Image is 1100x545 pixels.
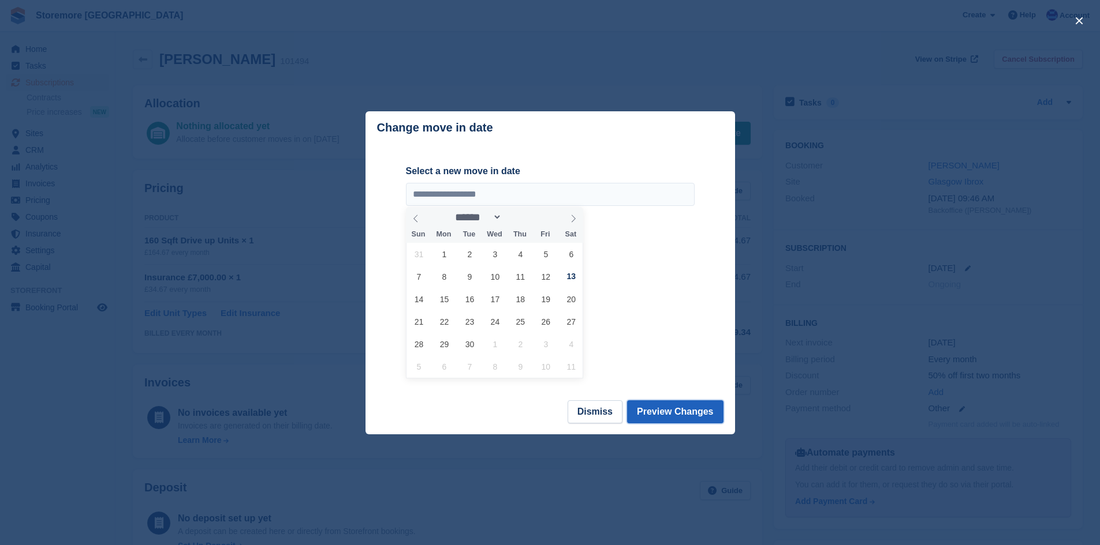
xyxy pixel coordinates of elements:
span: September 21, 2025 [408,310,430,333]
span: September 28, 2025 [408,333,430,355]
span: October 7, 2025 [458,355,481,378]
span: October 5, 2025 [408,355,430,378]
span: October 6, 2025 [433,355,456,378]
span: September 6, 2025 [560,243,583,265]
span: Thu [507,231,532,238]
span: September 8, 2025 [433,265,456,288]
span: Tue [456,231,482,238]
span: September 24, 2025 [484,310,506,333]
select: Month [451,211,502,223]
span: September 13, 2025 [560,265,583,288]
span: September 7, 2025 [408,265,430,288]
span: September 9, 2025 [458,265,481,288]
span: September 29, 2025 [433,333,456,355]
span: September 16, 2025 [458,288,481,310]
span: September 27, 2025 [560,310,583,333]
span: Sat [558,231,583,238]
span: September 10, 2025 [484,265,506,288]
span: September 11, 2025 [509,265,532,288]
span: September 17, 2025 [484,288,506,310]
span: Wed [482,231,507,238]
span: October 3, 2025 [535,333,557,355]
button: Preview Changes [627,400,724,423]
span: September 12, 2025 [535,265,557,288]
span: Mon [431,231,456,238]
span: October 2, 2025 [509,333,532,355]
span: September 3, 2025 [484,243,506,265]
label: Select a new move in date [406,164,695,178]
button: Dismiss [568,400,622,423]
span: September 26, 2025 [535,310,557,333]
span: October 11, 2025 [560,355,583,378]
span: September 15, 2025 [433,288,456,310]
span: September 14, 2025 [408,288,430,310]
span: September 5, 2025 [535,243,557,265]
input: Year [502,211,538,223]
span: September 30, 2025 [458,333,481,355]
span: September 19, 2025 [535,288,557,310]
p: Change move in date [377,121,493,134]
span: September 4, 2025 [509,243,532,265]
span: October 4, 2025 [560,333,583,355]
span: October 8, 2025 [484,355,506,378]
span: October 10, 2025 [535,355,557,378]
span: September 2, 2025 [458,243,481,265]
span: August 31, 2025 [408,243,430,265]
span: September 22, 2025 [433,310,456,333]
span: September 20, 2025 [560,288,583,310]
span: Sun [406,231,431,238]
span: October 1, 2025 [484,333,506,355]
span: Fri [532,231,558,238]
span: October 9, 2025 [509,355,532,378]
span: September 23, 2025 [458,310,481,333]
span: September 25, 2025 [509,310,532,333]
span: September 1, 2025 [433,243,456,265]
button: close [1070,12,1088,30]
span: September 18, 2025 [509,288,532,310]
